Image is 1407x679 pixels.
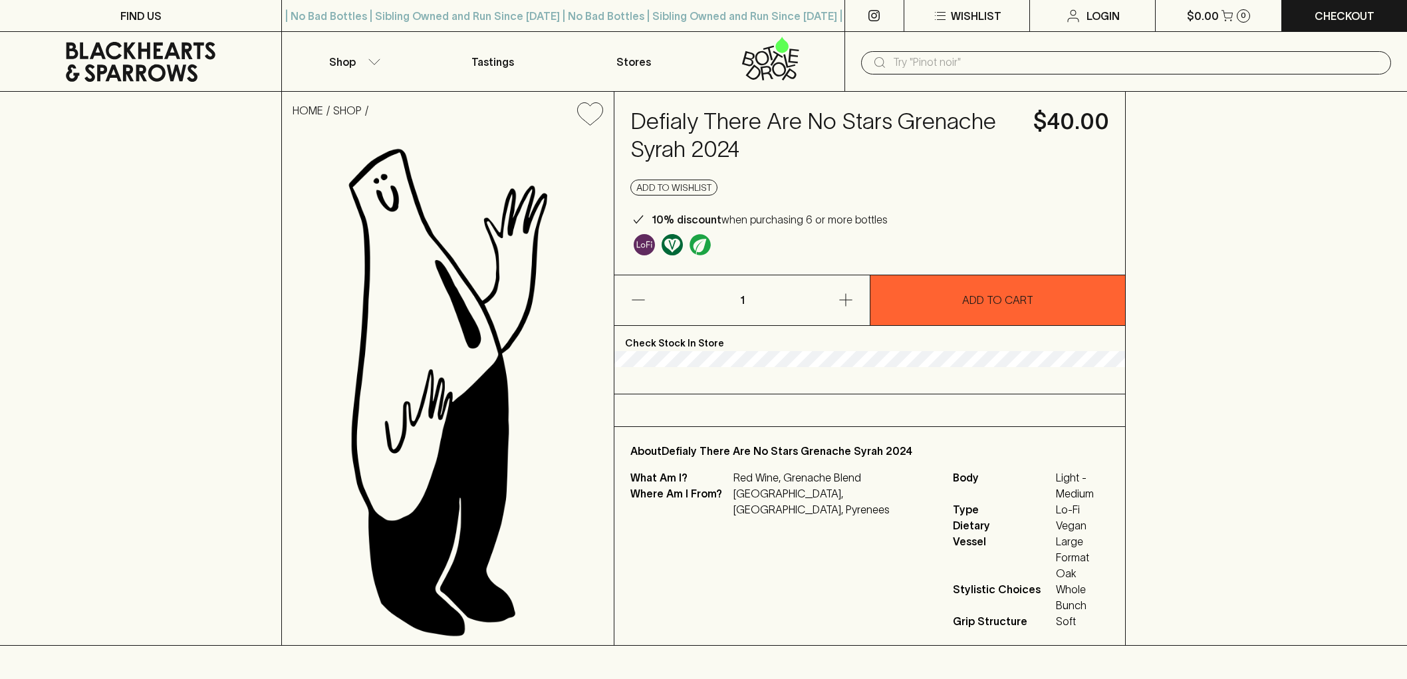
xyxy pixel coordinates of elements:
a: Tastings [423,32,563,91]
img: Organic [690,234,711,255]
p: Where Am I From? [630,485,730,517]
button: ADD TO CART [870,275,1125,325]
img: Lo-Fi [634,234,655,255]
p: Red Wine, Grenache Blend [733,470,937,485]
span: Stylistic Choices [953,581,1053,613]
span: Vessel [953,533,1053,581]
p: $0.00 [1187,8,1219,24]
p: when purchasing 6 or more bottles [652,211,888,227]
span: Dietary [953,517,1053,533]
span: Grip Structure [953,613,1053,629]
a: SHOP [333,104,362,116]
a: Organic [686,231,714,259]
p: What Am I? [630,470,730,485]
span: Lo-Fi [1056,501,1109,517]
span: Large Format Oak [1056,533,1109,581]
p: 1 [726,275,758,325]
p: Tastings [471,54,514,70]
input: Try "Pinot noir" [893,52,1380,73]
span: Soft [1056,613,1109,629]
b: 10% discount [652,213,721,225]
h4: $40.00 [1033,108,1109,136]
p: 0 [1241,12,1246,19]
span: Body [953,470,1053,501]
p: Stores [616,54,651,70]
button: Shop [282,32,422,91]
p: [GEOGRAPHIC_DATA], [GEOGRAPHIC_DATA], Pyrenees [733,485,937,517]
span: Light - Medium [1056,470,1109,501]
span: Whole Bunch [1056,581,1109,613]
p: ADD TO CART [962,292,1033,308]
p: Checkout [1315,8,1374,24]
a: HOME [293,104,323,116]
h4: Defialy There Are No Stars Grenache Syrah 2024 [630,108,1017,164]
p: FIND US [120,8,162,24]
img: Defialy There Are No Stars Grenache Syrah 2024 [282,136,614,645]
button: Add to wishlist [572,97,608,131]
p: Login [1087,8,1120,24]
span: Vegan [1056,517,1109,533]
a: Some may call it natural, others minimum intervention, either way, it’s hands off & maybe even a ... [630,231,658,259]
p: Shop [329,54,356,70]
span: Type [953,501,1053,517]
a: Stores [563,32,703,91]
p: Wishlist [951,8,1001,24]
p: Check Stock In Store [614,326,1125,351]
a: Made without the use of any animal products. [658,231,686,259]
button: Add to wishlist [630,180,717,196]
img: Vegan [662,234,683,255]
p: About Defialy There Are No Stars Grenache Syrah 2024 [630,443,1109,459]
